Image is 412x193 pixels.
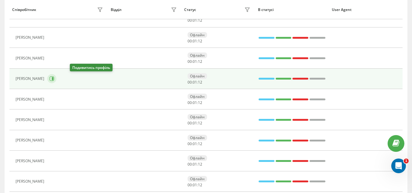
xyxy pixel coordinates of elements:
[184,8,196,12] div: Статус
[188,155,207,161] div: Офлайн
[188,80,202,84] div: : :
[188,52,207,58] div: Офлайн
[188,32,207,38] div: Офлайн
[193,182,197,188] span: 01
[198,162,202,167] span: 12
[198,100,202,105] span: 12
[188,101,202,105] div: : :
[193,38,197,44] span: 01
[258,8,326,12] div: В статусі
[16,77,46,81] div: [PERSON_NAME]
[16,179,46,184] div: [PERSON_NAME]
[198,120,202,126] span: 12
[188,59,202,64] div: : :
[193,59,197,64] span: 01
[188,100,192,105] span: 00
[188,94,207,99] div: Офлайн
[193,120,197,126] span: 01
[198,38,202,44] span: 12
[198,80,202,85] span: 12
[193,18,197,23] span: 01
[111,8,121,12] div: Відділ
[188,162,192,167] span: 00
[70,64,113,71] div: Подивитись профіль
[198,18,202,23] span: 12
[188,73,207,79] div: Офлайн
[188,59,192,64] span: 00
[404,159,409,163] span: 1
[16,159,46,163] div: [PERSON_NAME]
[188,182,192,188] span: 00
[188,18,202,23] div: : :
[198,182,202,188] span: 12
[188,38,192,44] span: 00
[188,120,192,126] span: 00
[16,138,46,142] div: [PERSON_NAME]
[16,56,46,60] div: [PERSON_NAME]
[188,80,192,85] span: 00
[198,141,202,146] span: 12
[16,97,46,102] div: [PERSON_NAME]
[16,118,46,122] div: [PERSON_NAME]
[16,35,46,40] div: [PERSON_NAME]
[12,8,36,12] div: Співробітник
[391,159,406,173] iframe: Intercom live chat
[193,100,197,105] span: 01
[188,142,202,146] div: : :
[188,183,202,187] div: : :
[188,176,207,182] div: Офлайн
[332,8,400,12] div: User Agent
[188,135,207,141] div: Офлайн
[188,141,192,146] span: 00
[188,39,202,43] div: : :
[198,59,202,64] span: 12
[188,18,192,23] span: 00
[16,15,46,19] div: [PERSON_NAME]
[188,114,207,120] div: Офлайн
[188,121,202,125] div: : :
[193,80,197,85] span: 01
[193,162,197,167] span: 01
[193,141,197,146] span: 01
[188,162,202,166] div: : :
